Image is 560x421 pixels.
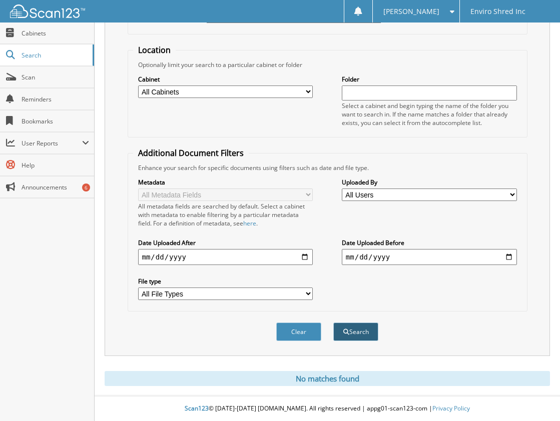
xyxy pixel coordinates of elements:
div: All metadata fields are searched by default. Select a cabinet with metadata to enable filtering b... [138,202,313,227]
div: No matches found [105,371,550,386]
span: Scan [22,73,89,81]
div: Optionally limit your search to a particular cabinet or folder [133,60,522,69]
span: Enviro Shred Inc [470,8,525,14]
a: Privacy Policy [432,404,470,412]
span: Cabinets [22,29,89,37]
label: Date Uploaded Before [342,238,517,247]
input: start [138,249,313,265]
div: Enhance your search for specific documents using filters such as date and file type. [133,163,522,172]
label: Metadata [138,178,313,186]
input: end [342,249,517,265]
span: Bookmarks [22,117,89,125]
label: Uploaded By [342,178,517,186]
div: 6 [82,183,90,191]
legend: Additional Document Filters [133,147,249,158]
span: Announcements [22,183,89,191]
legend: Location [133,44,176,55]
span: [PERSON_NAME] [383,8,439,14]
label: Folder [342,75,517,83]
span: Reminders [22,95,89,103]
span: Search [22,51,88,59]
div: Select a cabinet and begin typing the name of the folder you want to search in. If the name match... [342,101,517,127]
label: Cabinet [138,75,313,83]
a: here [243,219,256,227]
div: © [DATE]-[DATE] [DOMAIN_NAME]. All rights reserved | appg01-scan123-com | [95,396,560,421]
iframe: Chat Widget [510,373,560,421]
button: Clear [276,322,321,341]
span: Scan123 [185,404,209,412]
label: File type [138,277,313,285]
img: scan123-logo-white.svg [10,4,85,18]
label: Date Uploaded After [138,238,313,247]
button: Search [333,322,378,341]
span: User Reports [22,139,82,147]
span: Help [22,161,89,169]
